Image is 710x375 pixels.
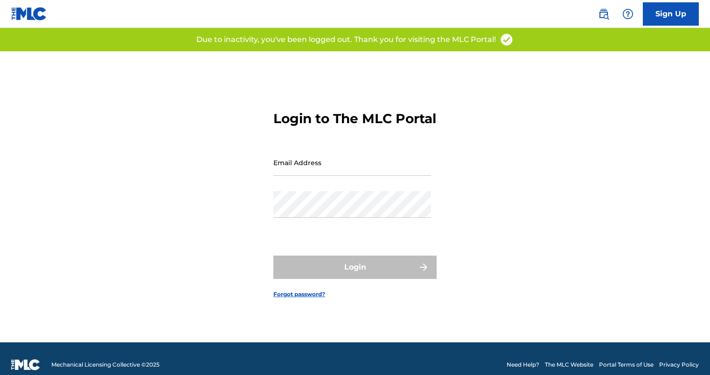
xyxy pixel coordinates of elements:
[11,359,40,370] img: logo
[598,8,609,20] img: search
[622,8,633,20] img: help
[599,361,654,369] a: Portal Terms of Use
[500,33,514,47] img: access
[273,290,325,299] a: Forgot password?
[663,330,710,375] iframe: Chat Widget
[594,5,613,23] a: Public Search
[51,361,160,369] span: Mechanical Licensing Collective © 2025
[507,361,539,369] a: Need Help?
[619,5,637,23] div: Help
[196,34,496,45] p: Due to inactivity, you've been logged out. Thank you for visiting the MLC Portal!
[545,361,593,369] a: The MLC Website
[643,2,699,26] a: Sign Up
[659,361,699,369] a: Privacy Policy
[11,7,47,21] img: MLC Logo
[273,111,436,127] h3: Login to The MLC Portal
